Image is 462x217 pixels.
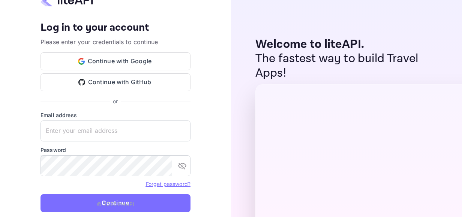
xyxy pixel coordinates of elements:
label: Password [40,146,190,154]
a: Forget password? [146,181,190,187]
p: Please enter your credentials to continue [40,37,190,46]
p: Welcome to liteAPI. [255,37,447,52]
a: Forget password? [146,180,190,187]
label: Email address [40,111,190,119]
p: The fastest way to build Travel Apps! [255,52,447,80]
p: or [113,97,118,105]
p: © 2025 liteAPI [97,200,134,208]
button: Continue [40,194,190,212]
button: toggle password visibility [175,158,190,173]
input: Enter your email address [40,120,190,141]
button: Continue with GitHub [40,73,190,91]
h4: Log in to your account [40,21,190,34]
button: Continue with Google [40,52,190,70]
